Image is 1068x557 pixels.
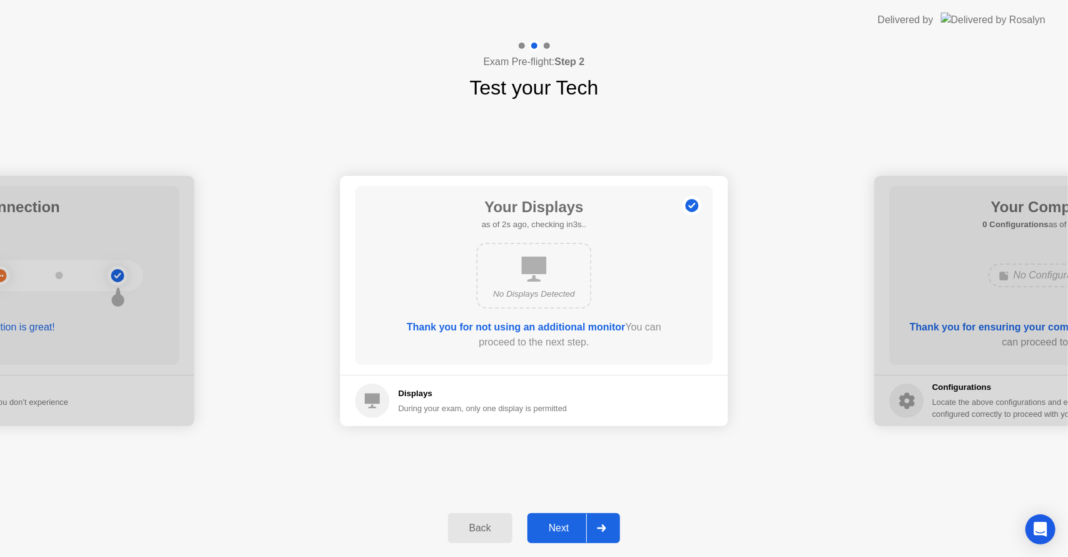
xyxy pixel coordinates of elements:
img: Delivered by Rosalyn [941,13,1045,27]
div: Next [531,523,587,534]
div: Open Intercom Messenger [1025,514,1055,544]
h1: Your Displays [482,196,586,218]
h5: as of 2s ago, checking in3s.. [482,218,586,231]
div: Delivered by [878,13,933,28]
div: During your exam, only one display is permitted [399,402,567,414]
b: Step 2 [554,56,584,67]
button: Back [448,513,512,543]
button: Next [527,513,621,543]
div: You can proceed to the next step. [391,320,678,350]
h5: Displays [399,387,567,400]
div: Back [452,523,509,534]
div: No Displays Detected [488,288,581,300]
h1: Test your Tech [470,73,599,103]
b: Thank you for not using an additional monitor [407,322,625,332]
h4: Exam Pre-flight: [484,54,585,69]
